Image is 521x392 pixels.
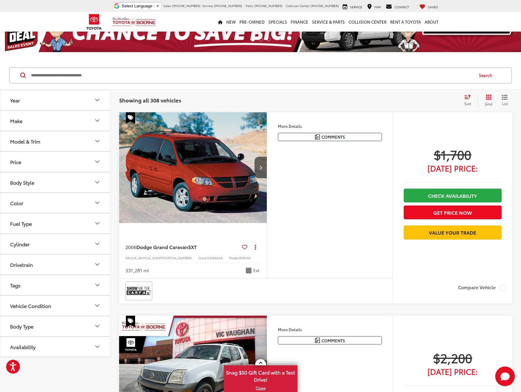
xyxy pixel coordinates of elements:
[366,3,383,10] a: Map
[246,267,252,274] span: Brilliant Black Crystal Pearlcoat
[125,267,149,274] div: 331,281 mi
[94,117,101,124] div: Make
[404,147,502,162] span: $1,700
[30,68,473,83] input: Search by Make, Model, or Keyword
[388,12,423,32] a: Rent a Toyota
[418,3,440,10] a: My Saved Vehicles
[10,323,33,329] div: Body Type
[278,336,382,344] button: Comments
[224,366,297,385] span: Snag $50 Gift Card with a Test Drive!
[404,368,502,375] span: [DATE] Price:
[458,285,506,291] label: Compare Vehicle
[94,302,101,309] div: Vehicle Condition
[156,4,160,8] span: ▼
[478,94,497,106] button: Grid View
[172,3,200,8] span: [PHONE_NUMBER]
[126,316,135,327] span: Special
[321,338,345,344] span: Comments
[122,4,160,8] a: Select Language​
[464,101,471,106] span: Sort
[315,338,320,343] img: Comments
[94,220,101,227] div: Fuel Type
[119,112,267,224] img: 2006 Dodge Grand Caravan SXT
[423,12,440,32] a: About
[94,96,101,104] div: Year
[10,118,22,124] div: Make
[286,3,310,8] span: Collision Center
[254,3,282,8] span: [PHONE_NUMBER]
[112,17,156,27] img: Vic Vaughan Toyota of Boerne
[94,179,101,186] div: Body Style
[461,94,478,106] button: Select sort value
[122,4,152,8] span: Select Language
[131,256,192,260] span: [US_VEHICLE_IDENTIFICATION_NUMBER]
[10,241,30,247] div: Cylinder
[0,255,111,275] button: DrivetrainDrivetrain
[384,3,410,10] a: Contact
[94,261,101,268] div: Drivetrain
[214,3,242,8] span: [PHONE_NUMBER]
[10,344,36,350] div: Availability
[502,101,508,106] span: List
[321,134,345,140] span: Comments
[10,262,33,267] div: Drivetrain
[198,256,207,260] span: Stock:
[473,68,501,83] button: Search
[94,343,101,350] div: Availability
[136,243,188,250] span: Dodge Grand Caravan
[253,267,261,273] span: Ext.
[485,101,492,106] span: Grid
[0,213,111,233] button: Fuel TypeFuel Type
[255,157,267,178] button: Next image
[404,206,502,219] button: Get Price Now
[83,12,106,32] img: Toyota
[0,90,111,110] button: YearYear
[404,350,502,365] span: $2,200
[126,112,135,124] span: Special
[125,256,131,260] span: VIN:
[374,5,381,9] span: Map
[94,158,101,165] div: Price
[10,138,40,144] div: Model & Trim
[10,200,23,206] div: Color
[94,240,101,248] div: Cylinder
[0,172,111,192] button: Body StyleBody Style
[10,303,51,309] div: Vehicle Condition
[0,337,111,357] button: AvailabilityAvailability
[94,281,101,289] div: Tags
[0,152,111,172] button: PricePrice
[350,5,362,9] span: Service
[94,199,101,206] div: Color
[126,283,151,299] img: View CARFAX report
[0,131,111,151] button: Model & TrimModel & Trim
[119,112,267,223] a: 2006 Dodge Grand Caravan SXT2006 Dodge Grand Caravan SXT2006 Dodge Grand Caravan SXT2006 Dodge Gr...
[250,241,261,252] button: Actions
[239,256,251,260] span: RSKH53
[278,133,382,141] button: Comments
[10,179,34,185] div: Body Style
[202,3,213,8] span: Service
[163,3,171,8] span: Sales
[341,3,364,10] a: Service
[404,189,502,202] a: Check Availability
[404,225,502,239] a: Value Your Trade
[10,159,21,165] div: Price
[395,5,409,9] span: Contact
[94,322,101,330] div: Body Type
[207,256,223,260] span: 53384AAA
[0,193,111,213] button: ColorColor
[229,256,239,260] span: Model:
[0,275,111,295] button: TagsTags
[289,12,310,32] a: Finance
[119,96,181,104] span: Showing all 308 vehicles
[404,165,502,171] span: [DATE] Price:
[495,367,515,386] button: Toggle Chat Window
[428,5,438,9] span: Saved
[94,137,101,145] div: Model & Trim
[278,124,382,128] h4: More Details
[0,234,111,254] button: CylinderCylinder
[224,12,238,32] a: New
[216,12,224,32] a: Home
[125,244,239,250] a: 2006Dodge Grand CaravanSXT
